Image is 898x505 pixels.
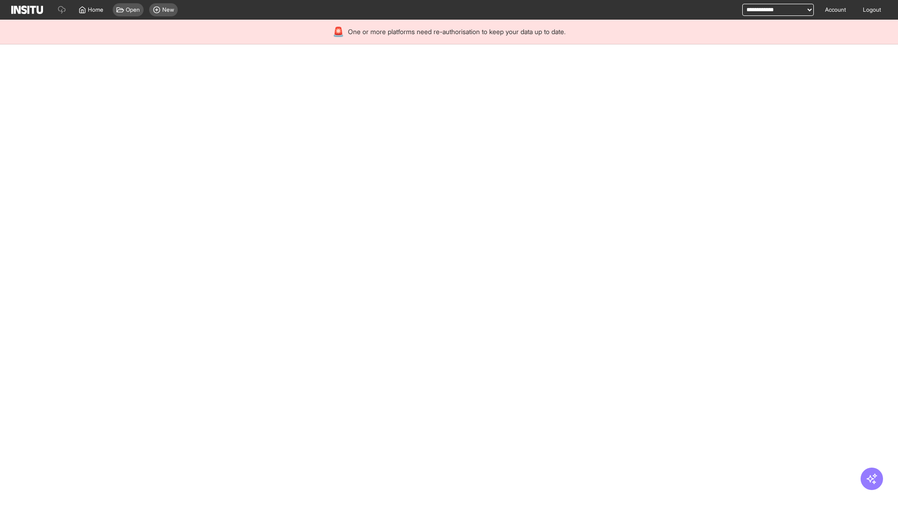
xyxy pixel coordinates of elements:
[11,6,43,14] img: Logo
[162,6,174,14] span: New
[126,6,140,14] span: Open
[88,6,103,14] span: Home
[348,27,565,36] span: One or more platforms need re-authorisation to keep your data up to date.
[333,25,344,38] div: 🚨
